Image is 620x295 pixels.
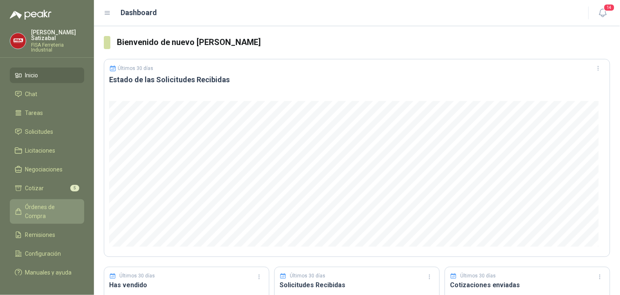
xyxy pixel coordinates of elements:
a: Órdenes de Compra [10,199,84,224]
span: Configuración [25,249,61,258]
span: 5 [70,185,79,191]
p: [PERSON_NAME] Satizabal [31,29,84,41]
button: 14 [595,6,610,20]
span: Cotizar [25,184,44,193]
h3: Bienvenido de nuevo [PERSON_NAME] [117,36,610,49]
a: Manuales y ayuda [10,265,84,280]
a: Solicitudes [10,124,84,140]
h3: Cotizaciones enviadas [450,280,605,290]
p: Últimos 30 días [461,272,496,280]
a: Chat [10,86,84,102]
span: Tareas [25,108,43,117]
a: Cotizar5 [10,180,84,196]
span: Chat [25,90,38,99]
p: Últimos 30 días [118,65,154,71]
img: Logo peakr [10,10,51,20]
h3: Estado de las Solicitudes Recibidas [109,75,605,85]
a: Licitaciones [10,143,84,158]
p: FISA Ferreteria Industrial [31,43,84,52]
span: 14 [604,4,615,11]
a: Remisiones [10,227,84,243]
p: Últimos 30 días [290,272,326,280]
span: Inicio [25,71,38,80]
h3: Solicitudes Recibidas [280,280,434,290]
a: Negociaciones [10,162,84,177]
h3: Has vendido [109,280,264,290]
span: Licitaciones [25,146,56,155]
h1: Dashboard [121,7,157,18]
span: Órdenes de Compra [25,203,76,221]
img: Company Logo [10,33,26,49]
a: Configuración [10,246,84,261]
span: Remisiones [25,230,56,239]
a: Inicio [10,68,84,83]
a: Tareas [10,105,84,121]
p: Últimos 30 días [120,272,155,280]
span: Manuales y ayuda [25,268,72,277]
span: Negociaciones [25,165,63,174]
span: Solicitudes [25,127,54,136]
